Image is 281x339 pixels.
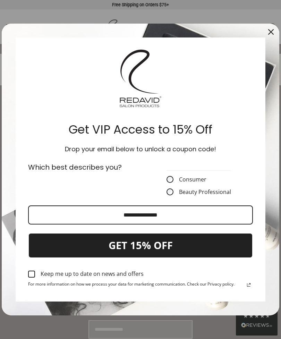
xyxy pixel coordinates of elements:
div: Keep me up to date on news and offers [41,271,144,277]
span: For more information on how we process your data for marketing communication. Check our Privacy p... [28,282,235,289]
p: Which best describes you? [28,162,136,172]
input: Email field [28,205,253,224]
svg: close icon [268,29,274,35]
h2: Get VIP Access to 15% Off [27,122,254,137]
input: Consumer [167,176,173,183]
h3: Drop your email below to unlock a coupon code! [27,145,254,153]
label: Consumer [167,176,231,183]
a: Read our Privacy Policy [245,281,253,289]
button: GET 15% OFF [28,233,253,258]
svg: link icon [245,281,253,289]
fieldset: CustomerType [167,162,231,195]
input: Beauty Professional [167,188,173,195]
label: Beauty Professional [167,188,231,195]
button: Close [263,24,279,40]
